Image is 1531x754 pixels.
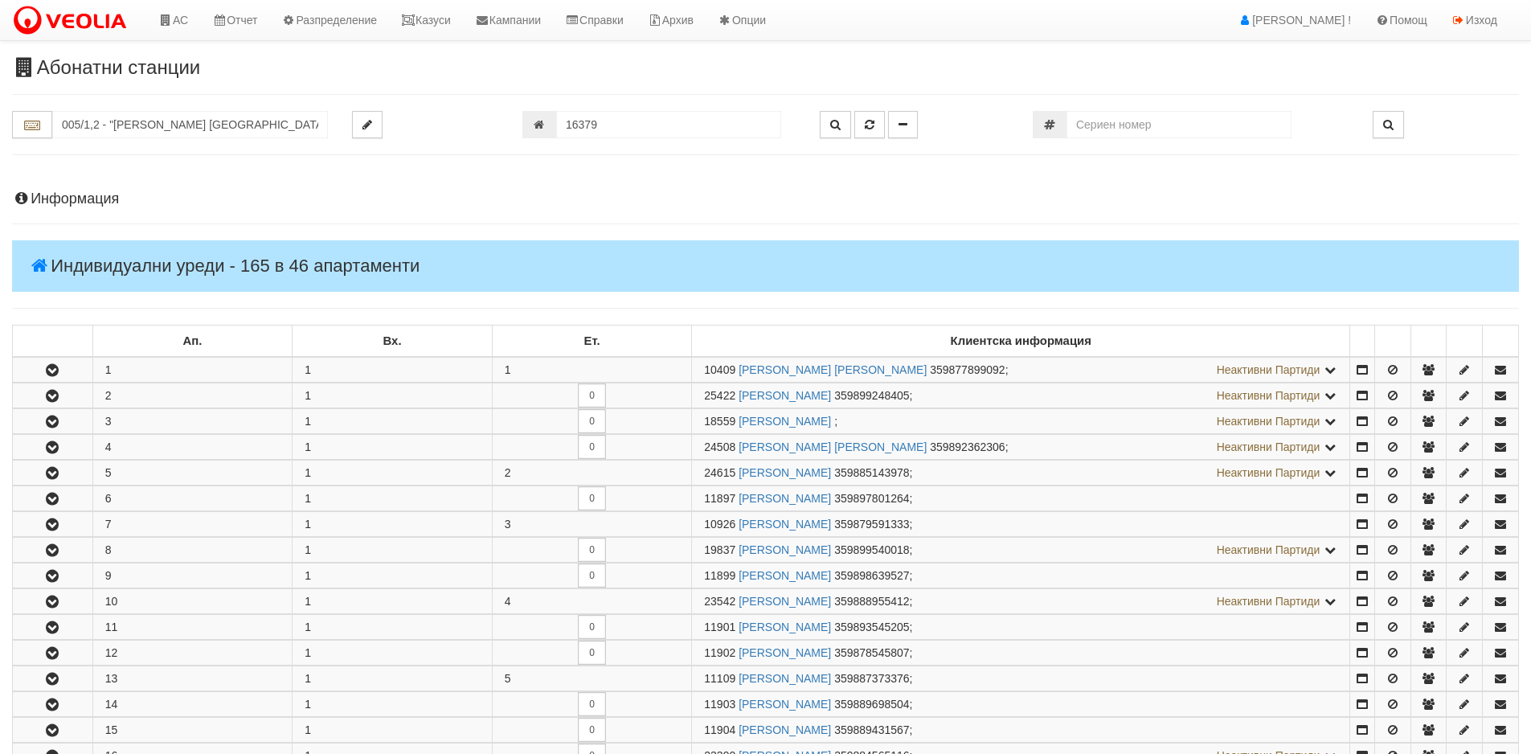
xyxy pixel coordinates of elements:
[692,512,1350,537] td: ;
[92,486,293,511] td: 6
[92,383,293,408] td: 2
[834,723,909,736] span: 359889431567
[92,461,293,486] td: 5
[92,435,293,460] td: 4
[92,615,293,640] td: 11
[505,595,511,608] span: 4
[1217,389,1320,402] span: Неактивни Партиди
[692,326,1350,358] td: Клиентска информация: No sort applied, sorting is disabled
[1217,466,1320,479] span: Неактивни Партиди
[834,595,909,608] span: 359888955412
[739,595,831,608] a: [PERSON_NAME]
[1483,326,1519,358] td: : No sort applied, sorting is disabled
[692,718,1350,743] td: ;
[704,698,735,711] span: Партида №
[293,692,493,717] td: 1
[92,538,293,563] td: 8
[584,334,600,347] b: Ет.
[739,415,831,428] a: [PERSON_NAME]
[704,543,735,556] span: Партида №
[739,569,831,582] a: [PERSON_NAME]
[1217,363,1320,376] span: Неактивни Партиди
[293,589,493,614] td: 1
[92,512,293,537] td: 7
[1066,111,1292,138] input: Сериен номер
[739,646,831,659] a: [PERSON_NAME]
[1350,326,1375,358] td: : No sort applied, sorting is disabled
[834,466,909,479] span: 359885143978
[692,409,1350,434] td: ;
[739,543,831,556] a: [PERSON_NAME]
[739,466,831,479] a: [PERSON_NAME]
[293,641,493,666] td: 1
[52,111,328,138] input: Абонатна станция
[834,492,909,505] span: 359897801264
[492,326,692,358] td: Ет.: No sort applied, sorting is disabled
[704,466,735,479] span: Партида №
[739,441,927,453] a: [PERSON_NAME] [PERSON_NAME]
[704,518,735,531] span: Партида №
[92,326,293,358] td: Ап.: No sort applied, sorting is disabled
[293,563,493,588] td: 1
[92,357,293,383] td: 1
[293,383,493,408] td: 1
[704,492,735,505] span: Партида №
[692,641,1350,666] td: ;
[704,363,735,376] span: Партида №
[1447,326,1483,358] td: : No sort applied, sorting is disabled
[834,389,909,402] span: 359899248405
[293,718,493,743] td: 1
[834,569,909,582] span: 359898639527
[834,543,909,556] span: 359899540018
[739,723,831,736] a: [PERSON_NAME]
[704,389,735,402] span: Партида №
[692,615,1350,640] td: ;
[1410,326,1447,358] td: : No sort applied, sorting is disabled
[692,435,1350,460] td: ;
[704,415,735,428] span: Партида №
[92,409,293,434] td: 3
[704,723,735,736] span: Партида №
[92,692,293,717] td: 14
[505,672,511,685] span: 5
[293,435,493,460] td: 1
[505,518,511,531] span: 3
[739,672,831,685] a: [PERSON_NAME]
[704,569,735,582] span: Партида №
[739,363,927,376] a: [PERSON_NAME] [PERSON_NAME]
[92,641,293,666] td: 12
[383,334,402,347] b: Вх.
[704,646,735,659] span: Партида №
[505,466,511,479] span: 2
[704,441,735,453] span: Партида №
[92,563,293,588] td: 9
[505,363,511,376] span: 1
[739,621,831,633] a: [PERSON_NAME]
[930,441,1005,453] span: 359892362306
[739,698,831,711] a: [PERSON_NAME]
[13,326,93,358] td: : No sort applied, sorting is disabled
[692,589,1350,614] td: ;
[183,334,203,347] b: Ап.
[293,666,493,691] td: 1
[739,492,831,505] a: [PERSON_NAME]
[293,461,493,486] td: 1
[1217,441,1320,453] span: Неактивни Партиди
[1217,415,1320,428] span: Неактивни Партиди
[1217,543,1320,556] span: Неактивни Партиди
[834,672,909,685] span: 359887373376
[293,409,493,434] td: 1
[12,191,1519,207] h4: Информация
[692,486,1350,511] td: ;
[739,518,831,531] a: [PERSON_NAME]
[951,334,1091,347] b: Клиентска информация
[692,538,1350,563] td: ;
[739,389,831,402] a: [PERSON_NAME]
[556,111,781,138] input: Партида №
[12,240,1519,292] h4: Индивидуални уреди - 165 в 46 апартаменти
[92,666,293,691] td: 13
[293,357,493,383] td: 1
[834,518,909,531] span: 359879591333
[1374,326,1410,358] td: : No sort applied, sorting is disabled
[92,718,293,743] td: 15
